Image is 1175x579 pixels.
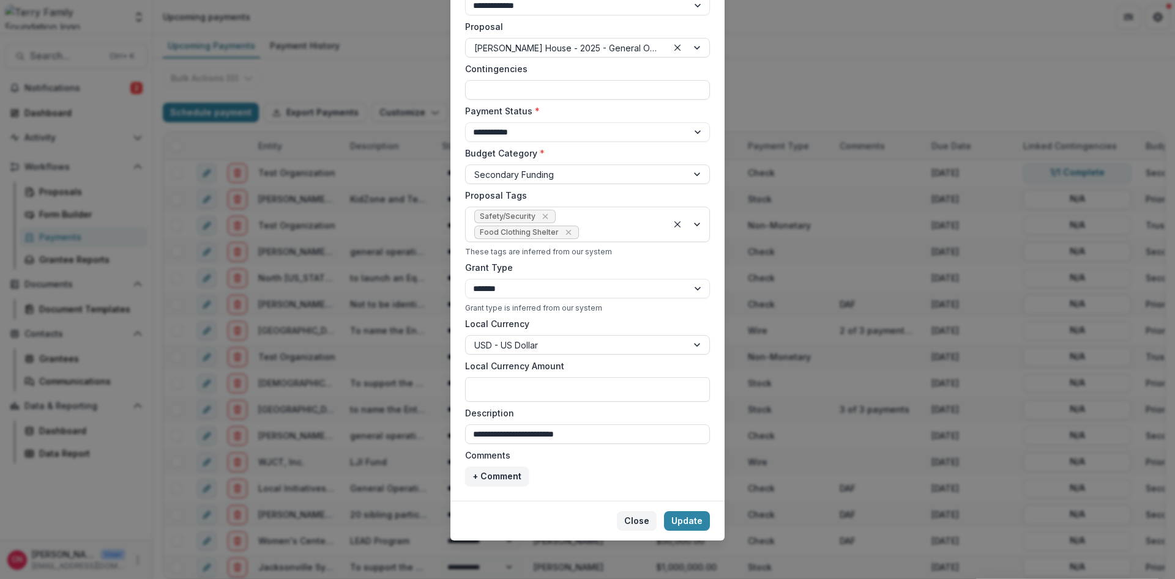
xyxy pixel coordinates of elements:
[539,210,551,223] div: Remove Safety/Security
[480,212,535,221] span: Safety/Security
[465,303,710,312] div: Grant type is inferred from our system
[670,217,685,232] div: Clear selected options
[465,449,703,462] label: Comments
[465,62,703,75] label: Contingencies
[670,40,685,55] div: Clear selected options
[465,147,703,160] label: Budget Category
[465,20,703,33] label: Proposal
[465,467,529,486] button: + Comment
[617,511,657,531] button: Close
[465,105,703,117] label: Payment Status
[465,360,703,372] label: Local Currency Amount
[465,261,703,274] label: Grant Type
[465,317,529,330] label: Local Currency
[562,226,575,238] div: Remove Food Clothing Shelter
[465,189,703,202] label: Proposal Tags
[664,511,710,531] button: Update
[480,228,559,237] span: Food Clothing Shelter
[465,407,703,419] label: Description
[465,247,710,256] div: These tags are inferred from our system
